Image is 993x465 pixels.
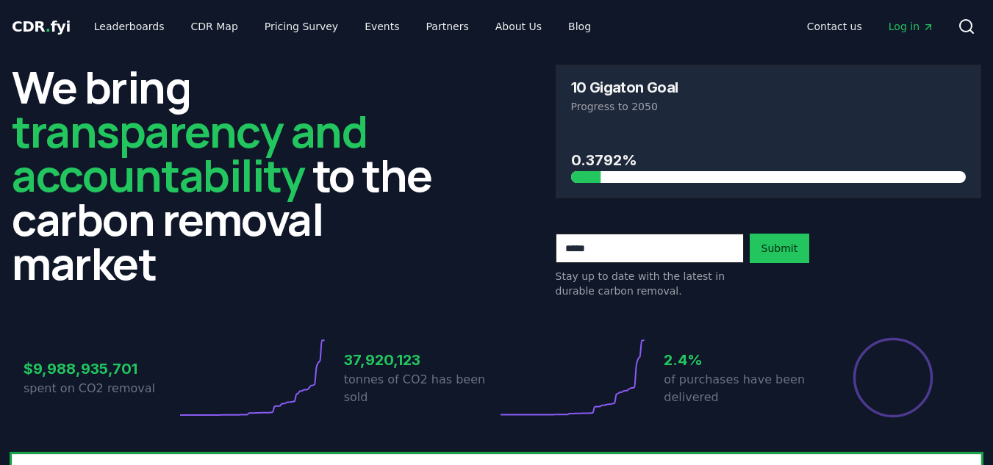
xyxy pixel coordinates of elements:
[12,18,71,35] span: CDR fyi
[12,101,367,205] span: transparency and accountability
[877,13,946,40] a: Log in
[253,13,350,40] a: Pricing Survey
[24,358,176,380] h3: $9,988,935,701
[344,349,497,371] h3: 37,920,123
[12,16,71,37] a: CDR.fyi
[795,13,946,40] nav: Main
[750,234,810,263] button: Submit
[353,13,411,40] a: Events
[12,65,438,285] h2: We bring to the carbon removal market
[82,13,603,40] nav: Main
[556,269,744,298] p: Stay up to date with the latest in durable carbon removal.
[571,99,967,114] p: Progress to 2050
[46,18,51,35] span: .
[179,13,250,40] a: CDR Map
[664,371,817,406] p: of purchases have been delivered
[571,149,967,171] h3: 0.3792%
[415,13,481,40] a: Partners
[664,349,817,371] h3: 2.4%
[556,13,603,40] a: Blog
[571,80,678,95] h3: 10 Gigaton Goal
[795,13,874,40] a: Contact us
[344,371,497,406] p: tonnes of CO2 has been sold
[24,380,176,397] p: spent on CO2 removal
[82,13,176,40] a: Leaderboards
[484,13,553,40] a: About Us
[852,336,934,419] div: Percentage of sales delivered
[889,19,934,34] span: Log in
